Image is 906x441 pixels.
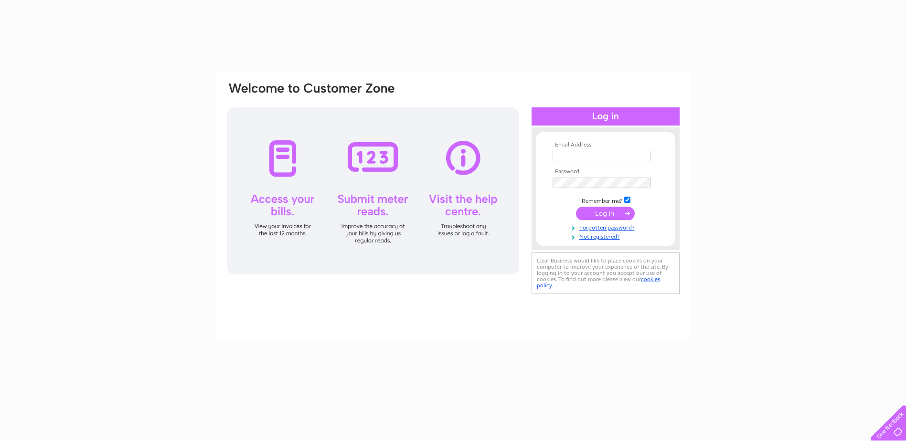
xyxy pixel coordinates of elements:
[550,195,661,205] td: Remember me?
[550,142,661,148] th: Email Address:
[550,168,661,175] th: Password:
[553,231,661,241] a: Not registered?
[576,207,635,220] input: Submit
[532,252,680,294] div: Clear Business would like to place cookies on your computer to improve your experience of the sit...
[553,222,661,231] a: Forgotten password?
[537,276,660,289] a: cookies policy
